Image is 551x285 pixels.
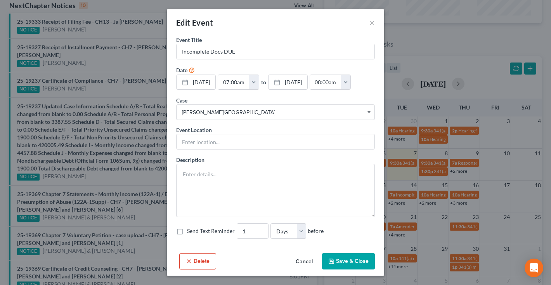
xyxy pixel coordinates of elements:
label: Event Location [176,126,212,134]
label: to [261,78,266,86]
div: Open Intercom Messenger [525,259,543,277]
input: -- : -- [310,75,341,90]
label: Send Text Reminder [187,227,235,235]
span: Event Title [176,36,202,43]
span: [PERSON_NAME][GEOGRAPHIC_DATA] [182,108,369,116]
input: -- [237,224,268,238]
button: × [369,18,375,27]
button: Save & Close [322,253,375,269]
button: Delete [179,253,216,269]
input: Enter location... [177,134,374,149]
input: Enter event name... [177,44,374,59]
a: [DATE] [177,75,215,90]
label: Date [176,66,187,74]
label: Description [176,156,204,164]
span: Select box activate [176,104,375,120]
span: Edit Event [176,18,213,27]
input: -- : -- [218,75,249,90]
a: [DATE] [269,75,307,90]
button: Cancel [289,254,319,269]
span: before [308,227,324,235]
label: Case [176,96,187,104]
